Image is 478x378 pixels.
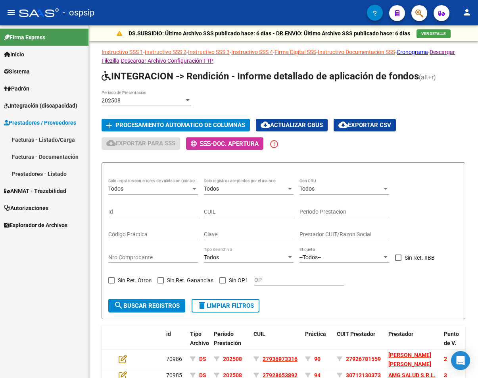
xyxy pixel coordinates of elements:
[63,4,94,21] span: - ospsip
[397,49,428,55] a: Cronograma
[4,221,67,229] span: Explorador de Archivos
[4,204,48,212] span: Autorizaciones
[167,276,213,285] span: Sin Ret. Ganancias
[275,49,316,55] a: Firma Digital SSS
[305,331,326,337] span: Práctica
[213,140,259,147] span: Doc. Apertura
[256,119,328,131] button: Actualizar CBUs
[261,121,323,129] span: Actualizar CBUs
[204,254,219,260] span: Todos
[299,185,315,192] span: Todos
[231,49,273,55] a: Instructivo SSS 4
[421,31,446,36] span: VER DETALLE
[102,97,121,104] span: 202508
[4,118,76,127] span: Prestadores / Proveedores
[104,121,114,130] mat-icon: add
[4,50,24,59] span: Inicio
[419,73,436,81] span: (alt+r)
[211,326,250,361] datatable-header-cell: Periodo Prestación
[4,33,45,42] span: Firma Express
[441,326,465,361] datatable-header-cell: Punto de V.
[223,356,242,362] span: 202508
[102,137,180,150] button: Exportar para SSS
[115,122,245,129] span: Procesamiento automatico de columnas
[417,29,451,38] button: VER DETALLE
[263,356,298,362] span: 27936973316
[186,137,263,150] button: -Doc. Apertura
[444,331,459,346] span: Punto de V.
[229,276,248,285] span: Sin OP1
[188,49,230,55] a: Instructivo SSS 3
[314,356,321,362] span: 90
[338,120,348,129] mat-icon: cloud_download
[190,331,209,346] span: Tipo Archivo
[102,119,250,131] button: Procesamiento automatico de columnas
[4,101,77,110] span: Integración (discapacidad)
[346,356,381,362] span: 27926781559
[338,121,391,129] span: Exportar CSV
[334,326,385,361] datatable-header-cell: CUIT Prestador
[4,84,29,93] span: Padrón
[318,49,395,55] a: Instructivo Documentación SSS
[444,356,447,362] span: 2
[114,302,180,309] span: Buscar registros
[269,139,279,149] mat-icon: error_outline
[261,120,270,129] mat-icon: cloud_download
[6,8,16,17] mat-icon: menu
[388,331,413,337] span: Prestador
[102,48,465,65] p: - - - - - - - -
[102,71,419,82] span: INTEGRACION -> Rendición - Informe detallado de aplicación de fondos
[106,140,175,147] span: Exportar para SSS
[191,140,213,147] span: -
[4,187,66,195] span: ANMAT - Trazabilidad
[145,49,186,55] a: Instructivo SSS 2
[166,331,171,337] span: id
[163,326,187,361] datatable-header-cell: id
[106,138,116,148] mat-icon: cloud_download
[451,351,470,370] div: Open Intercom Messenger
[214,331,241,346] span: Periodo Prestación
[166,355,184,364] div: 70986
[192,299,259,312] button: Limpiar filtros
[118,276,152,285] span: Sin Ret. Otros
[197,302,254,309] span: Limpiar filtros
[253,331,265,337] span: CUIL
[385,326,441,361] datatable-header-cell: Prestador
[108,185,123,192] span: Todos
[299,254,321,260] span: --Todos--
[462,8,472,17] mat-icon: person
[204,185,219,192] span: Todos
[114,301,123,310] mat-icon: search
[337,331,375,337] span: CUIT Prestador
[199,356,206,362] span: DS
[250,326,302,361] datatable-header-cell: CUIL
[108,299,185,312] button: Buscar registros
[197,301,207,310] mat-icon: delete
[129,29,410,38] p: DS.SUBSIDIO: Último Archivo SSS publicado hace: 6 días - DR.ENVIO: Último Archivo SSS publicado h...
[102,49,143,55] a: Instructivo SSS 1
[187,326,211,361] datatable-header-cell: Tipo Archivo
[121,58,213,64] a: Descargar Archivo Configuración FTP
[4,67,30,76] span: Sistema
[405,253,435,262] span: Sin Ret. IIBB
[334,119,396,131] button: Exportar CSV
[302,326,334,361] datatable-header-cell: Práctica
